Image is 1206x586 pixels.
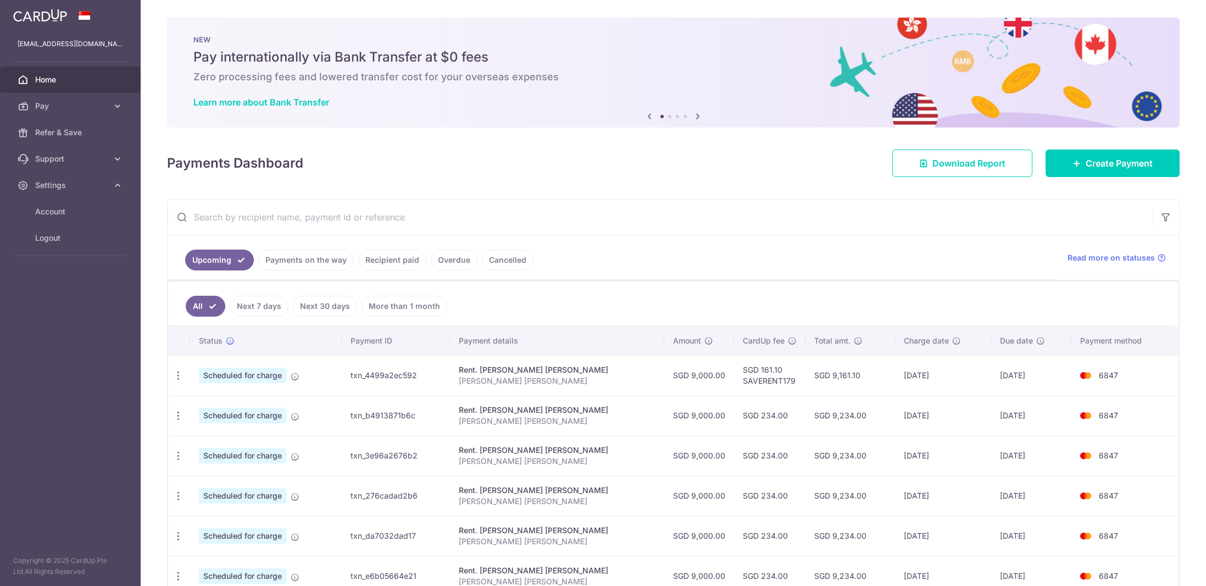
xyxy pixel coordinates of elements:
[734,476,805,516] td: SGD 234.00
[805,516,895,556] td: SGD 9,234.00
[805,355,895,395] td: SGD 9,161.10
[199,448,286,463] span: Scheduled for charge
[734,355,805,395] td: SGD 161.10 SAVERENT179
[342,355,451,395] td: txn_4499a2ec592
[459,525,655,536] div: Rent. [PERSON_NAME] [PERSON_NAME]
[193,70,1153,84] h6: Zero processing fees and lowered transfer cost for your overseas expenses
[743,335,785,346] span: CardUp fee
[167,18,1180,128] img: Bank transfer banner
[199,368,286,383] span: Scheduled for charge
[932,157,1005,170] span: Download Report
[734,395,805,435] td: SGD 234.00
[230,296,288,317] a: Next 7 days
[1086,157,1153,170] span: Create Payment
[1068,252,1166,263] a: Read more on statuses
[459,496,655,507] p: [PERSON_NAME] [PERSON_NAME]
[459,565,655,576] div: Rent. [PERSON_NAME] [PERSON_NAME]
[35,233,108,244] span: Logout
[342,476,451,516] td: txn_276cadad2b6
[35,74,108,85] span: Home
[342,395,451,435] td: txn_b4913871b6c
[895,395,991,435] td: [DATE]
[459,445,655,456] div: Rent. [PERSON_NAME] [PERSON_NAME]
[13,9,67,22] img: CardUp
[1075,369,1097,382] img: Bank Card
[1099,531,1118,540] span: 6847
[342,516,451,556] td: txn_da7032dad17
[673,335,701,346] span: Amount
[193,48,1153,66] h5: Pay internationally via Bank Transfer at $0 fees
[1046,150,1180,177] a: Create Payment
[482,250,533,270] a: Cancelled
[35,206,108,217] span: Account
[664,476,734,516] td: SGD 9,000.00
[35,153,108,164] span: Support
[186,296,225,317] a: All
[1075,409,1097,422] img: Bank Card
[193,35,1153,44] p: NEW
[895,355,991,395] td: [DATE]
[1075,529,1097,543] img: Bank Card
[362,296,447,317] a: More than 1 month
[459,364,655,375] div: Rent. [PERSON_NAME] [PERSON_NAME]
[431,250,477,270] a: Overdue
[991,435,1071,476] td: [DATE]
[1099,571,1118,581] span: 6847
[734,516,805,556] td: SGD 234.00
[1099,491,1118,500] span: 6847
[1075,449,1097,462] img: Bank Card
[199,568,286,584] span: Scheduled for charge
[991,476,1071,516] td: [DATE]
[805,395,895,435] td: SGD 9,234.00
[895,516,991,556] td: [DATE]
[459,405,655,416] div: Rent. [PERSON_NAME] [PERSON_NAME]
[293,296,357,317] a: Next 30 days
[193,97,329,108] a: Learn more about Bank Transfer
[1099,451,1118,460] span: 6847
[1071,327,1179,355] th: Payment method
[450,327,664,355] th: Payment details
[199,335,223,346] span: Status
[18,38,123,49] p: [EMAIL_ADDRESS][DOMAIN_NAME]
[1075,489,1097,502] img: Bank Card
[459,416,655,427] p: [PERSON_NAME] [PERSON_NAME]
[185,250,254,270] a: Upcoming
[991,395,1071,435] td: [DATE]
[199,488,286,504] span: Scheduled for charge
[664,435,734,476] td: SGD 9,000.00
[991,516,1071,556] td: [DATE]
[664,395,734,435] td: SGD 9,000.00
[1099,411,1118,420] span: 6847
[459,536,655,547] p: [PERSON_NAME] [PERSON_NAME]
[35,127,108,138] span: Refer & Save
[805,435,895,476] td: SGD 9,234.00
[258,250,354,270] a: Payments on the way
[895,476,991,516] td: [DATE]
[805,476,895,516] td: SGD 9,234.00
[991,355,1071,395] td: [DATE]
[168,200,1153,235] input: Search by recipient name, payment id or reference
[199,408,286,423] span: Scheduled for charge
[459,456,655,467] p: [PERSON_NAME] [PERSON_NAME]
[459,375,655,386] p: [PERSON_NAME] [PERSON_NAME]
[342,435,451,476] td: txn_3e96a2676b2
[664,355,734,395] td: SGD 9,000.00
[1000,335,1033,346] span: Due date
[199,528,286,544] span: Scheduled for charge
[342,327,451,355] th: Payment ID
[358,250,426,270] a: Recipient paid
[35,180,108,191] span: Settings
[664,516,734,556] td: SGD 9,000.00
[895,435,991,476] td: [DATE]
[1068,252,1155,263] span: Read more on statuses
[814,335,851,346] span: Total amt.
[167,153,303,173] h4: Payments Dashboard
[35,101,108,112] span: Pay
[734,435,805,476] td: SGD 234.00
[904,335,949,346] span: Charge date
[1075,570,1097,583] img: Bank Card
[459,485,655,496] div: Rent. [PERSON_NAME] [PERSON_NAME]
[1099,371,1118,380] span: 6847
[892,150,1032,177] a: Download Report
